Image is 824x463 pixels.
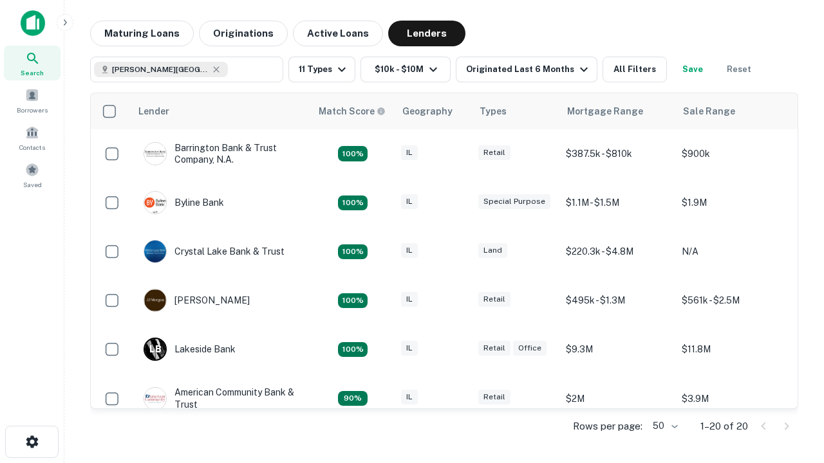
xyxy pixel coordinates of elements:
[144,388,166,410] img: picture
[131,93,311,129] th: Lender
[718,57,760,82] button: Reset
[338,244,368,260] div: Matching Properties: 4, hasApolloMatch: undefined
[19,142,45,152] span: Contacts
[4,46,61,80] a: Search
[478,243,507,258] div: Land
[559,93,675,129] th: Mortgage Range
[472,93,559,129] th: Types
[559,374,675,422] td: $2M
[648,417,680,435] div: 50
[567,104,643,119] div: Mortgage Range
[675,374,791,422] td: $3.9M
[675,276,791,325] td: $561k - $2.5M
[23,179,42,190] span: Saved
[456,57,597,82] button: Originated Last 6 Months
[288,57,355,82] button: 11 Types
[388,21,465,46] button: Lenders
[559,276,675,325] td: $495k - $1.3M
[700,419,748,434] p: 1–20 of 20
[17,105,48,115] span: Borrowers
[112,64,209,75] span: [PERSON_NAME][GEOGRAPHIC_DATA], [GEOGRAPHIC_DATA]
[675,93,791,129] th: Sale Range
[319,104,386,118] div: Capitalize uses an advanced AI algorithm to match your search with the best lender. The match sco...
[401,390,418,404] div: IL
[360,57,451,82] button: $10k - $10M
[401,145,418,160] div: IL
[90,21,194,46] button: Maturing Loans
[683,104,735,119] div: Sale Range
[559,178,675,227] td: $1.1M - $1.5M
[401,292,418,307] div: IL
[675,325,791,374] td: $11.8M
[559,227,675,276] td: $220.3k - $4.8M
[144,192,166,213] img: picture
[760,319,824,381] iframe: Chat Widget
[21,68,44,78] span: Search
[144,241,166,262] img: picture
[513,341,547,356] div: Office
[480,104,507,119] div: Types
[144,191,224,214] div: Byline Bank
[401,341,418,356] div: IL
[559,325,675,374] td: $9.3M
[144,289,250,312] div: [PERSON_NAME]
[199,21,288,46] button: Originations
[478,194,550,209] div: Special Purpose
[573,419,642,434] p: Rows per page:
[4,83,61,118] a: Borrowers
[478,145,510,160] div: Retail
[672,57,713,82] button: Save your search to get updates of matches that match your search criteria.
[4,120,61,155] a: Contacts
[144,338,236,361] div: Lakeside Bank
[478,292,510,307] div: Retail
[144,289,166,311] img: picture
[603,57,667,82] button: All Filters
[149,343,161,356] p: L B
[338,342,368,358] div: Matching Properties: 3, hasApolloMatch: undefined
[401,243,418,258] div: IL
[675,178,791,227] td: $1.9M
[21,10,45,36] img: capitalize-icon.png
[338,195,368,211] div: Matching Properties: 3, hasApolloMatch: undefined
[338,391,368,406] div: Matching Properties: 2, hasApolloMatch: undefined
[338,146,368,161] div: Matching Properties: 3, hasApolloMatch: undefined
[478,390,510,404] div: Retail
[466,62,592,77] div: Originated Last 6 Months
[4,158,61,192] a: Saved
[395,93,472,129] th: Geography
[319,104,383,118] h6: Match Score
[402,104,453,119] div: Geography
[293,21,383,46] button: Active Loans
[144,143,166,165] img: picture
[144,142,298,165] div: Barrington Bank & Trust Company, N.a.
[401,194,418,209] div: IL
[338,293,368,309] div: Matching Properties: 3, hasApolloMatch: undefined
[675,129,791,178] td: $900k
[144,240,285,263] div: Crystal Lake Bank & Trust
[559,129,675,178] td: $387.5k - $810k
[675,227,791,276] td: N/A
[478,341,510,356] div: Retail
[144,386,298,410] div: American Community Bank & Trust
[311,93,395,129] th: Capitalize uses an advanced AI algorithm to match your search with the best lender. The match sco...
[138,104,169,119] div: Lender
